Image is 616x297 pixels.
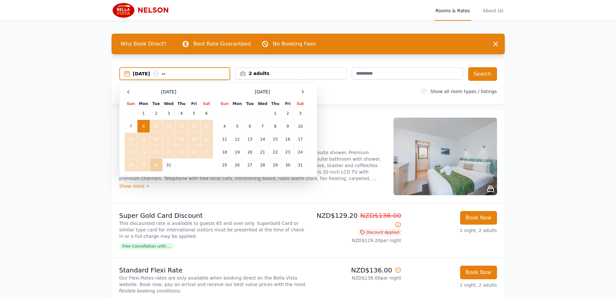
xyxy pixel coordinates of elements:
[119,220,306,239] p: This discounted rate is available to guests 65 and over only. SuperGold Card or similar type card...
[243,159,256,172] td: 27
[311,275,401,281] p: NZD$136.00 per night
[273,40,316,48] p: No Booking Fees
[231,120,243,133] td: 5
[119,275,306,294] p: Our Flexi-Rates rates are only available when booking direct on the Bella Vista website. Book now...
[256,120,269,133] td: 7
[137,120,150,133] td: 8
[124,120,137,133] td: 7
[193,40,251,48] p: Best Rate Guaranteed
[282,159,294,172] td: 30
[256,101,269,107] th: Wed
[119,266,306,275] p: Standard Flexi Rate
[255,89,270,95] span: [DATE]
[119,243,174,249] span: Free Cancellation until ...
[311,266,401,275] p: NZD$136.00
[161,89,176,95] span: [DATE]
[460,211,497,225] button: Book Now
[231,146,243,159] td: 19
[218,133,231,146] td: 11
[294,107,307,120] td: 3
[162,101,175,107] th: Wed
[294,120,307,133] td: 10
[137,101,150,107] th: Mon
[282,146,294,159] td: 23
[294,159,307,172] td: 31
[269,159,282,172] td: 29
[200,120,213,133] td: 13
[124,101,137,107] th: Sun
[269,120,282,133] td: 8
[256,133,269,146] td: 14
[200,133,213,146] td: 20
[133,70,230,77] div: [DATE] --
[119,183,386,189] div: Show more >
[269,101,282,107] th: Thu
[243,120,256,133] td: 6
[175,101,188,107] th: Thu
[150,107,162,120] td: 2
[162,107,175,120] td: 3
[200,101,213,107] th: Sat
[282,101,294,107] th: Fri
[218,101,231,107] th: Sun
[269,107,282,120] td: 1
[150,120,162,133] td: 9
[150,146,162,159] td: 23
[162,159,175,172] td: 31
[269,146,282,159] td: 22
[150,159,162,172] td: 30
[231,101,243,107] th: Mon
[282,107,294,120] td: 2
[150,133,162,146] td: 16
[124,133,137,146] td: 14
[256,146,269,159] td: 21
[115,37,172,50] span: Why Book Direct?
[162,146,175,159] td: 24
[162,120,175,133] td: 10
[112,3,174,18] img: Bella Vista Motel Nelson
[231,159,243,172] td: 26
[137,133,150,146] td: 15
[360,212,401,219] span: NZD$136.00
[162,133,175,146] td: 17
[294,133,307,146] td: 17
[188,101,200,107] th: Fri
[124,159,137,172] td: 28
[188,146,200,159] td: 26
[243,101,256,107] th: Tue
[218,159,231,172] td: 25
[311,237,401,244] p: NZD$129.20 per night
[218,146,231,159] td: 18
[188,107,200,120] td: 5
[468,67,497,81] button: Search
[256,159,269,172] td: 28
[150,101,162,107] th: Tue
[188,133,200,146] td: 19
[200,146,213,159] td: 27
[294,146,307,159] td: 24
[282,133,294,146] td: 16
[243,146,256,159] td: 20
[236,70,346,77] div: 2 adults
[406,227,497,234] p: 1 night, 2 adults
[175,107,188,120] td: 4
[218,120,231,133] td: 4
[119,211,306,220] p: Super Gold Card Discount
[124,146,137,159] td: 21
[175,133,188,146] td: 18
[460,266,497,279] button: Book Now
[137,159,150,172] td: 29
[282,120,294,133] td: 9
[311,211,401,229] p: NZD$129.20
[406,282,497,288] p: 1 night, 2 adults
[175,120,188,133] td: 11
[269,133,282,146] td: 15
[175,146,188,159] td: 25
[200,107,213,120] td: 6
[188,120,200,133] td: 12
[430,89,497,94] label: Show all room types / listings
[243,133,256,146] td: 13
[137,107,150,120] td: 1
[231,133,243,146] td: 12
[294,101,307,107] th: Sat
